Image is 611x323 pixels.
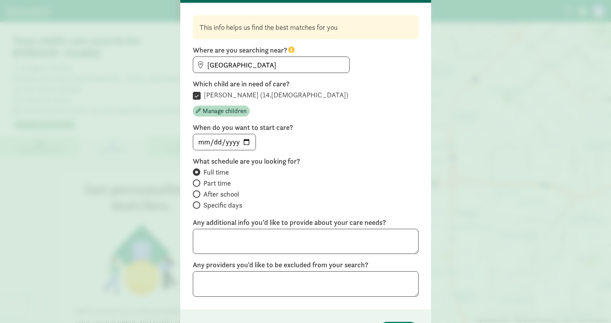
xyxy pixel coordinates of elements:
label: Where are you searching near? [193,46,419,55]
span: Part time [203,179,231,188]
button: Manage children [193,106,250,117]
span: After school [203,190,239,199]
label: Any providers you'd like to be excluded from your search? [193,260,419,270]
span: Manage children [203,106,247,116]
label: Which child are in need of care? [193,79,419,89]
input: Find address [193,57,349,73]
label: Any additional info you’d like to provide about your care needs? [193,218,419,227]
label: What schedule are you looking for? [193,157,419,166]
label: [PERSON_NAME] (14.[DEMOGRAPHIC_DATA]) [201,90,348,100]
span: Full time [203,168,229,177]
div: This info helps us find the best matches for you [199,22,412,33]
label: When do you want to start care? [193,123,419,132]
span: Specific days [203,201,242,210]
